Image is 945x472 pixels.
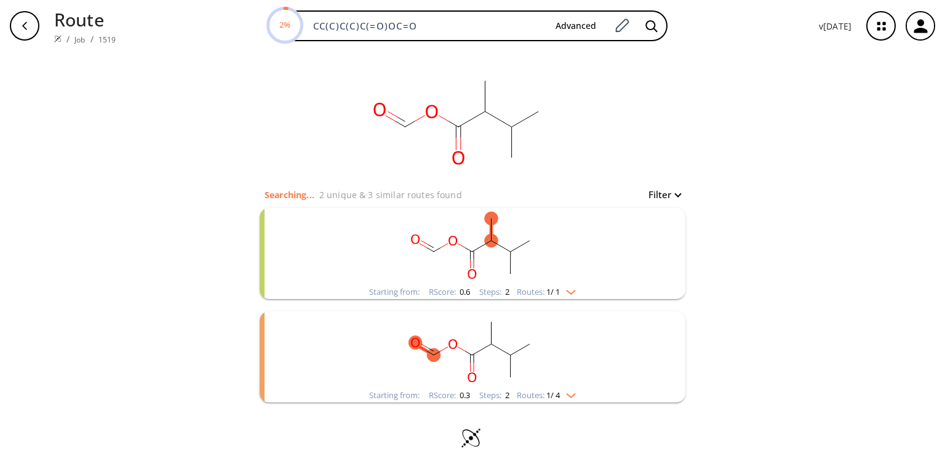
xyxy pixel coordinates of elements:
div: Starting from: [369,288,420,296]
span: 0.6 [458,286,470,297]
li: / [90,33,94,46]
p: Searching... [265,188,314,201]
span: 2 [503,390,509,401]
span: 2 [503,286,509,297]
ul: clusters [260,202,685,409]
img: Spaya logo [54,35,62,42]
svg: CC(C)C(C)C(=O)OC=O [336,52,582,187]
span: 1 / 4 [546,391,560,399]
p: Route [54,6,116,33]
p: 2 unique & 3 similar routes found [319,188,462,201]
button: Filter [641,190,680,199]
div: RScore : [429,391,470,399]
img: Down [560,285,576,295]
button: Advanced [546,15,606,38]
div: Routes: [517,391,576,399]
div: Starting from: [369,391,420,399]
input: Enter SMILES [306,20,546,32]
li: / [66,33,70,46]
text: 2% [279,19,290,30]
p: v [DATE] [819,20,851,33]
img: Down [560,388,576,398]
div: Steps : [479,391,509,399]
svg: CC(C)C(C)C(=O)OC=O [313,311,632,388]
span: 0.3 [458,390,470,401]
div: RScore : [429,288,470,296]
div: Routes: [517,288,576,296]
div: Steps : [479,288,509,296]
span: 1 / 1 [546,288,560,296]
svg: CC(C)C(C)C(=O)OC=O [313,208,632,285]
a: Job [74,34,85,45]
a: 1519 [98,34,116,45]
